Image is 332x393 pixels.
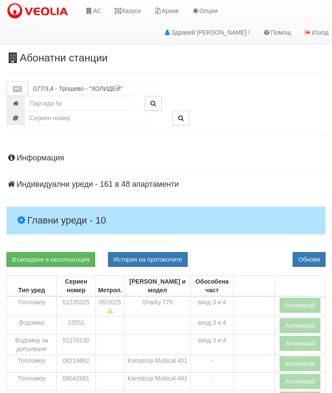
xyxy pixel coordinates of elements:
[6,52,326,64] h3: Абонатни станции
[191,276,234,297] th: Обособена част
[191,317,234,335] td: вход 3 и 4
[7,355,57,373] td: Топломер
[157,22,256,43] a: Здравей [PERSON_NAME] !
[57,317,96,335] td: 23551
[96,276,124,297] th: Метрол.
[124,296,191,317] td: Sharky 775
[108,252,188,267] button: История на протоколите
[7,335,57,355] td: Водомер за допълване
[124,373,191,390] td: Kamstrup Multical 401
[6,2,72,20] img: VeoliaLogo.png
[280,318,321,333] button: Активирай
[280,336,321,351] button: Активирай
[124,355,191,373] td: Kamstrup Multical 401
[57,335,96,355] td: 51270130
[6,207,326,234] h4: Главни уреди - 10
[7,276,57,297] th: Тип уред
[57,296,96,317] td: 51235325
[7,317,57,335] td: Водомер
[191,373,234,390] td: -
[6,252,95,267] a: Въвеждане в експлоатация
[6,180,326,189] h4: Индивидуални уреди - 161 в 48 апартаменти
[191,335,234,355] td: вход 3 и 4
[25,111,146,125] input: Сериен номер
[6,154,326,163] h4: Информация
[57,276,96,297] th: Сериен номер
[28,81,160,96] input: Абонатна станция
[191,296,234,317] td: вход 3 и 4
[7,373,57,390] td: Топломер
[293,252,326,267] button: Обнови
[124,276,191,297] th: [PERSON_NAME] и модел
[57,355,96,373] td: 08219862
[7,296,57,317] td: Топломер
[280,374,321,389] button: Активирай
[191,355,234,373] td: -
[25,96,132,111] input: Партида №
[280,356,321,371] button: Активирай
[57,373,96,390] td: 08042681
[96,296,124,317] td: 05/2025
[256,22,297,43] a: Помощ
[280,298,321,313] button: Активирай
